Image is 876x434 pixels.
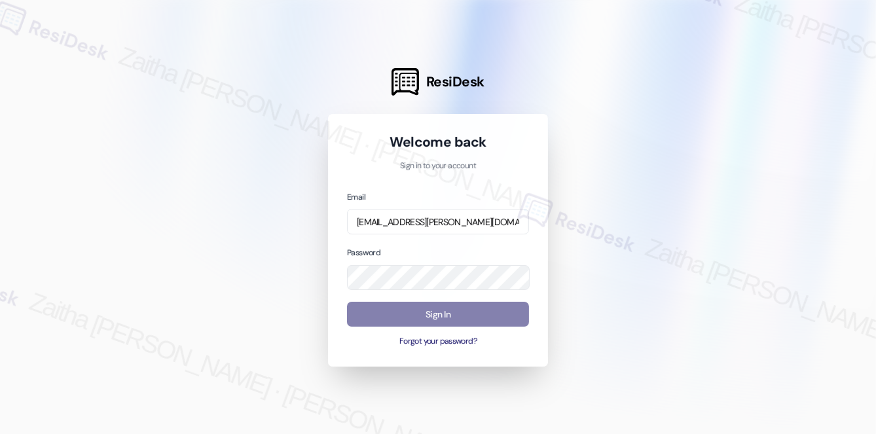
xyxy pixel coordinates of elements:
[347,192,365,202] label: Email
[426,73,484,91] span: ResiDesk
[347,247,380,258] label: Password
[347,336,529,348] button: Forgot your password?
[347,302,529,327] button: Sign In
[347,160,529,172] p: Sign in to your account
[392,68,419,96] img: ResiDesk Logo
[347,133,529,151] h1: Welcome back
[347,209,529,234] input: name@example.com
